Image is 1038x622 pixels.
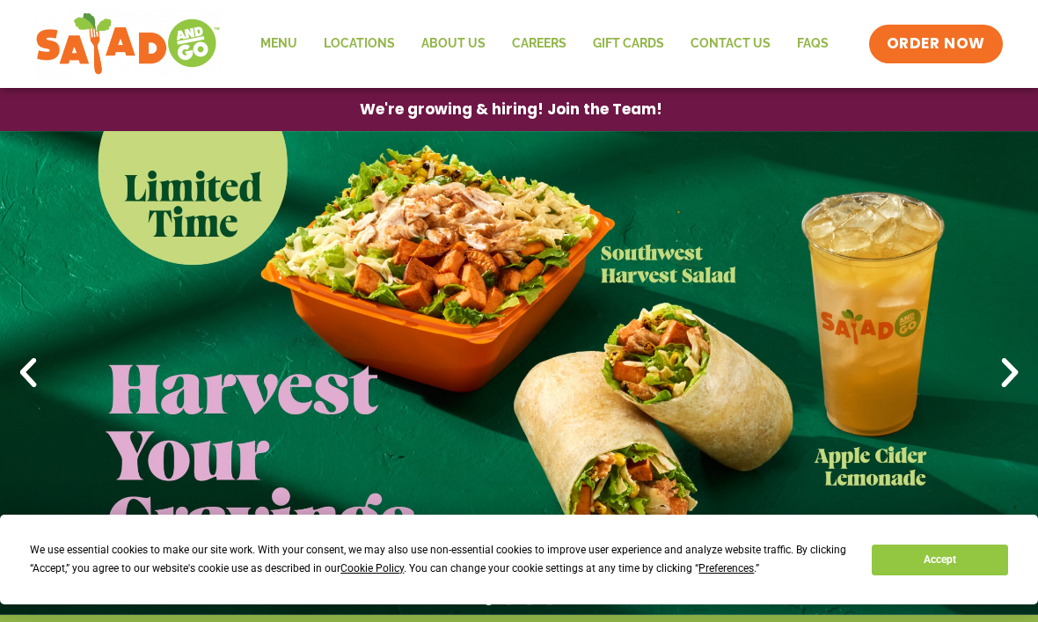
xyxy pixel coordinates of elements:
[247,24,842,64] nav: Menu
[872,545,1007,575] button: Accept
[247,24,311,64] a: Menu
[990,354,1029,392] div: Next slide
[869,25,1003,63] a: ORDER NOW
[408,24,499,64] a: About Us
[35,9,221,79] img: new-SAG-logo-768×292
[677,24,784,64] a: Contact Us
[9,354,48,392] div: Previous slide
[499,24,580,64] a: Careers
[340,562,404,574] span: Cookie Policy
[30,541,851,578] div: We use essential cookies to make our site work. With your consent, we may also use non-essential ...
[333,89,689,130] a: We're growing & hiring! Join the Team!
[698,562,754,574] span: Preferences
[887,33,985,55] span: ORDER NOW
[784,24,842,64] a: FAQs
[360,102,662,117] span: We're growing & hiring! Join the Team!
[311,24,408,64] a: Locations
[580,24,677,64] a: GIFT CARDS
